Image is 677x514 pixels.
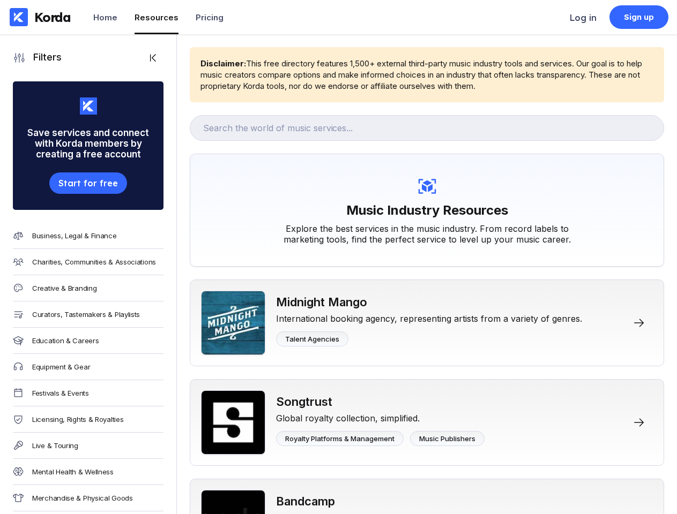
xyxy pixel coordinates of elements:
div: Start for free [58,178,117,188]
div: Songtrust [276,395,485,409]
a: Mental Health & Wellness [13,459,163,485]
div: Licensing, Rights & Royalties [32,415,123,424]
div: Filters [26,51,62,64]
div: Equipment & Gear [32,362,90,371]
input: Search the world of music services... [190,115,664,141]
div: This free directory features 1,500+ external third-party music industry tools and services. Our g... [200,58,653,92]
div: Festivals & Events [32,389,89,397]
a: Live & Touring [13,433,163,459]
div: Royalty Platforms & Management [285,434,395,443]
div: Live & Touring [32,441,78,450]
a: Licensing, Rights & Royalties [13,406,163,433]
a: SongtrustSongtrustGlobal royalty collection, simplified.Royalty Platforms & ManagementMusic Publi... [190,379,664,466]
img: Midnight Mango [201,291,265,355]
div: Pricing [196,12,224,22]
div: Explore the best services in the music industry. From record labels to marketing tools, find the ... [266,223,588,245]
a: Business, Legal & Finance [13,223,163,249]
a: Charities, Communities & Associations [13,249,163,275]
a: Education & Careers [13,328,163,354]
button: Start for free [49,172,127,194]
div: Resources [135,12,178,22]
div: Education & Careers [32,336,99,345]
div: Mental Health & Wellness [32,467,114,476]
div: Save services and connect with Korda members by creating a free account [13,115,163,172]
div: Sign up [624,12,654,22]
b: Disclaimer: [200,58,246,69]
div: Business, Legal & Finance [32,231,117,240]
h1: Music Industry Resources [346,197,508,223]
div: Global royalty collection, simplified. [276,409,485,424]
div: Merchandise & Physical Goods [32,494,133,502]
div: Creative & Branding [32,284,96,292]
div: International booking agency, representing artists from a variety of genres. [276,309,582,324]
a: Midnight MangoMidnight MangoInternational booking agency, representing artists from a variety of ... [190,279,664,366]
div: Korda [34,9,71,25]
a: Merchandise & Physical Goods [13,485,163,511]
img: Songtrust [201,390,265,455]
div: Music Publishers [419,434,475,443]
a: Equipment & Gear [13,354,163,380]
div: Charities, Communities & Associations [32,258,156,266]
div: Home [93,12,117,22]
div: Bandcamp [276,494,433,508]
div: Midnight Mango [276,295,582,309]
div: Log in [570,12,597,23]
div: Curators, Tastemakers & Playlists [32,310,140,319]
a: Curators, Tastemakers & Playlists [13,301,163,328]
a: Creative & Branding [13,275,163,301]
a: Festivals & Events [13,380,163,406]
div: Talent Agencies [285,335,339,343]
a: Sign up [609,5,668,29]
